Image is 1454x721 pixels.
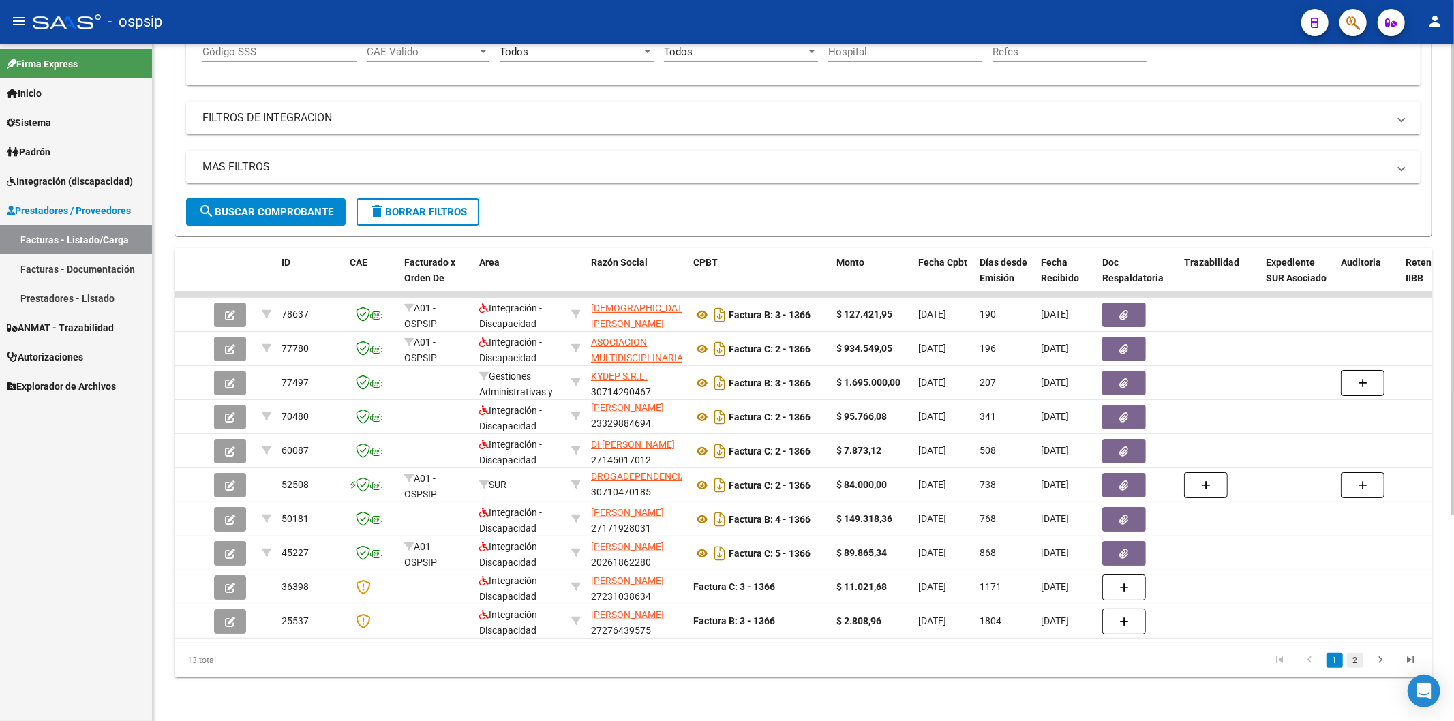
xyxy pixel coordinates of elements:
span: SUR [479,479,506,490]
strong: Factura C: 2 - 1366 [729,480,811,491]
datatable-header-cell: Doc Respaldatoria [1097,248,1179,308]
span: A01 - OSPSIP [404,541,437,568]
span: [PERSON_NAME] [591,402,664,413]
strong: Factura B: 3 - 1366 [693,615,775,626]
strong: Factura C: 3 - 1366 [693,581,775,592]
span: A01 - OSPSIP [404,337,437,363]
mat-icon: search [198,203,215,219]
span: [DATE] [918,479,946,490]
a: go to next page [1367,653,1393,668]
mat-icon: delete [369,203,385,219]
strong: $ 1.695.000,00 [836,377,900,388]
span: Buscar Comprobante [198,206,333,218]
datatable-header-cell: Razón Social [586,248,688,308]
span: Expediente SUR Asociado [1266,257,1327,283]
span: ID [282,257,290,268]
span: Auditoria [1341,257,1381,268]
span: 768 [980,513,996,524]
strong: Factura B: 3 - 1366 [729,378,811,388]
i: Descargar documento [711,440,729,462]
span: Integración - Discapacidad [479,405,542,431]
span: [DATE] [918,343,946,354]
span: [DATE] [918,309,946,320]
span: Integración - Discapacidad [479,609,542,636]
span: [DATE] [1041,445,1069,456]
span: KYDEP S.R.L. [591,371,648,382]
mat-expansion-panel-header: MAS FILTROS [186,151,1421,183]
span: 60087 [282,445,309,456]
datatable-header-cell: Auditoria [1335,248,1400,308]
strong: Factura C: 2 - 1366 [729,343,811,354]
datatable-header-cell: CPBT [688,248,831,308]
span: [DATE] [1041,513,1069,524]
strong: Factura C: 2 - 1366 [729,446,811,457]
span: Borrar Filtros [369,206,467,218]
mat-panel-title: MAS FILTROS [202,159,1388,174]
span: CAE Válido [367,46,477,58]
span: [DATE] [918,615,946,626]
strong: $ 7.873,12 [836,445,881,456]
strong: $ 149.318,36 [836,513,892,524]
span: 70480 [282,411,309,422]
span: Fecha Recibido [1041,257,1079,283]
span: 738 [980,479,996,490]
div: 30709483818 [591,335,682,363]
span: Padrón [7,144,50,159]
i: Descargar documento [711,474,729,496]
span: Monto [836,257,864,268]
span: [PERSON_NAME] [591,609,664,620]
div: 30714290467 [591,369,682,397]
a: go to first page [1267,653,1292,668]
div: 27231038634 [591,573,682,602]
a: go to last page [1397,653,1423,668]
div: Open Intercom Messenger [1408,675,1440,707]
span: 50181 [282,513,309,524]
strong: $ 11.021,68 [836,581,887,592]
span: ASOCIACION MULTIDISCIPLINARIA DE ASISTENCIA PARA LA DISCAPACIDAD E INSERCION SOCIAL " AMAD " [591,337,683,425]
i: Descargar documento [711,542,729,564]
span: 36398 [282,581,309,592]
span: [DATE] [1041,411,1069,422]
span: [DATE] [918,581,946,592]
div: 27171928031 [591,505,682,534]
span: [DATE] [1041,581,1069,592]
datatable-header-cell: Monto [831,248,913,308]
datatable-header-cell: Expediente SUR Asociado [1260,248,1335,308]
span: 196 [980,343,996,354]
strong: $ 95.766,08 [836,411,887,422]
div: 27145017012 [591,437,682,465]
datatable-header-cell: Area [474,248,566,308]
span: Todos [664,46,693,58]
span: 190 [980,309,996,320]
li: page 1 [1324,649,1345,672]
strong: Factura B: 4 - 1366 [729,514,811,525]
span: 45227 [282,547,309,558]
div: 23329884694 [591,403,682,431]
span: Facturado x Orden De [404,257,455,283]
mat-icon: person [1427,13,1443,29]
datatable-header-cell: Fecha Recibido [1035,248,1097,308]
span: [DATE] [918,513,946,524]
span: Inicio [7,86,42,101]
span: Integración - Discapacidad [479,439,542,465]
span: [PERSON_NAME] [591,575,664,586]
span: Gestiones Administrativas y Otros [479,371,553,413]
span: 207 [980,377,996,388]
span: 1804 [980,615,1001,626]
i: Descargar documento [711,508,729,530]
div: 20261862280 [591,539,682,568]
span: Autorizaciones [7,350,83,365]
span: Integración - Discapacidad [479,575,542,602]
span: Area [479,257,500,268]
datatable-header-cell: Trazabilidad [1179,248,1260,308]
datatable-header-cell: ID [276,248,344,308]
datatable-header-cell: Días desde Emisión [974,248,1035,308]
span: Integración - Discapacidad [479,337,542,363]
mat-icon: menu [11,13,27,29]
button: Buscar Comprobante [186,198,346,226]
mat-expansion-panel-header: FILTROS DE INTEGRACION [186,102,1421,134]
span: Integración - Discapacidad [479,303,542,329]
span: Firma Express [7,57,78,72]
datatable-header-cell: Fecha Cpbt [913,248,974,308]
span: 508 [980,445,996,456]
